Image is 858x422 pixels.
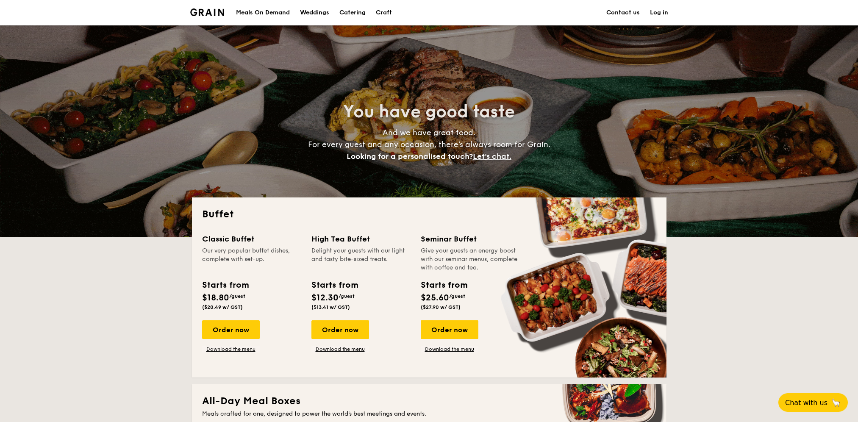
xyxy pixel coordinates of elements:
div: Order now [202,320,260,339]
span: ($13.41 w/ GST) [311,304,350,310]
span: $18.80 [202,293,229,303]
div: Order now [311,320,369,339]
span: $25.60 [421,293,449,303]
span: And we have great food. For every guest and any occasion, there’s always room for Grain. [308,128,550,161]
span: $12.30 [311,293,339,303]
div: Classic Buffet [202,233,301,245]
div: Starts from [311,279,358,292]
div: Starts from [202,279,248,292]
img: Grain [190,8,225,16]
div: High Tea Buffet [311,233,411,245]
div: Give your guests an energy boost with our seminar menus, complete with coffee and tea. [421,247,520,272]
span: /guest [449,293,465,299]
a: Download the menu [202,346,260,353]
button: Chat with us🦙 [778,393,848,412]
div: Order now [421,320,478,339]
span: ($20.49 w/ GST) [202,304,243,310]
h2: Buffet [202,208,656,221]
span: ($27.90 w/ GST) [421,304,461,310]
span: You have good taste [343,102,515,122]
span: /guest [339,293,355,299]
div: Starts from [421,279,467,292]
h2: All-Day Meal Boxes [202,394,656,408]
div: Seminar Buffet [421,233,520,245]
span: Let's chat. [473,152,511,161]
a: Download the menu [421,346,478,353]
span: 🦙 [831,398,841,408]
div: Meals crafted for one, designed to power the world's best meetings and events. [202,410,656,418]
div: Our very popular buffet dishes, complete with set-up. [202,247,301,272]
span: /guest [229,293,245,299]
a: Logotype [190,8,225,16]
div: Delight your guests with our light and tasty bite-sized treats. [311,247,411,272]
a: Download the menu [311,346,369,353]
span: Looking for a personalised touch? [347,152,473,161]
span: Chat with us [785,399,827,407]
